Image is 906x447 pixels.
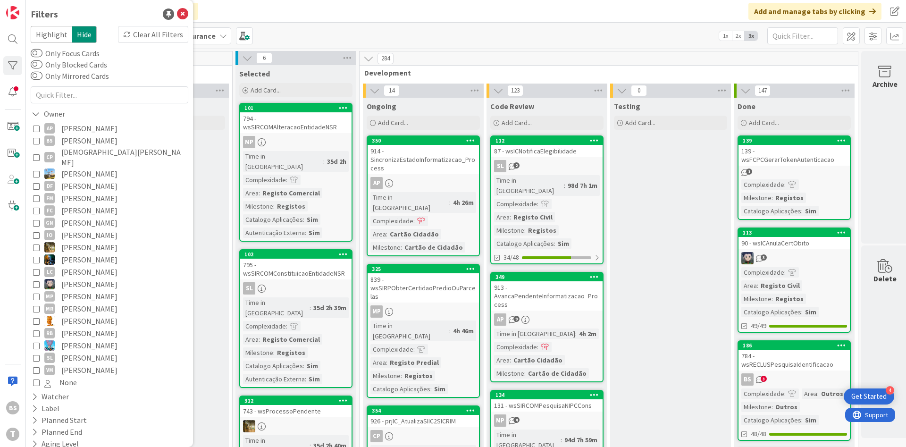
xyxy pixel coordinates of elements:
[33,168,186,180] button: DG [PERSON_NAME]
[61,204,117,217] span: [PERSON_NAME]
[33,278,186,290] button: LS [PERSON_NAME]
[323,156,325,167] span: :
[803,307,819,317] div: Sim
[494,199,537,209] div: Complexidade
[256,52,272,64] span: 6
[244,251,352,258] div: 102
[33,122,186,135] button: AP [PERSON_NAME]
[33,180,186,192] button: DF [PERSON_NAME]
[31,60,42,69] button: Only Blocked Cards
[259,334,260,345] span: :
[33,135,186,147] button: BS [PERSON_NAME]
[304,361,320,371] div: Sim
[494,238,554,249] div: Catalogo Aplicações
[368,430,479,442] div: CP
[784,179,786,190] span: :
[741,280,757,291] div: Area
[738,101,755,111] span: Done
[33,266,186,278] button: LC [PERSON_NAME]
[370,384,430,394] div: Catalogo Aplicações
[565,180,600,191] div: 98d 7h 1m
[502,118,532,127] span: Add Card...
[491,399,603,412] div: 131 - wsSIRCOMPesquisaNIPCCons
[303,361,304,371] span: :
[819,388,846,399] div: Outros
[368,265,479,303] div: 325839 - wsSIRPObterCertidaoPredioOuParcelas
[772,294,773,304] span: :
[510,355,511,365] span: :
[491,136,603,157] div: 11287 - wsICNotificaElegibilidade
[44,267,55,277] div: LC
[749,118,779,127] span: Add Card...
[495,274,603,280] div: 349
[243,420,255,432] img: JC
[801,307,803,317] span: :
[61,135,117,147] span: [PERSON_NAME]
[873,273,897,284] div: Delete
[244,105,352,111] div: 101
[741,252,754,264] img: LS
[61,278,117,290] span: [PERSON_NAME]
[243,188,259,198] div: Area
[490,101,534,111] span: Code Review
[243,214,303,225] div: Catalogo Aplicações
[537,199,538,209] span: :
[513,417,520,423] span: 4
[370,216,413,226] div: Complexidade
[732,31,745,41] span: 2x
[758,280,802,291] div: Registo Civil
[305,228,306,238] span: :
[741,193,772,203] div: Milestone
[773,402,800,412] div: Outros
[44,152,55,162] div: CP
[817,388,819,399] span: :
[510,212,511,222] span: :
[304,214,320,225] div: Sim
[368,136,479,145] div: 350
[33,315,186,327] button: RL [PERSON_NAME]
[305,374,306,384] span: :
[44,230,55,240] div: IO
[494,414,506,427] div: MP
[20,1,43,13] span: Support
[240,396,352,417] div: 312743 - wsProcessoPendente
[738,350,850,371] div: 784 - wsRECLUSPesquisaIdentificacao
[784,388,786,399] span: :
[33,339,186,352] button: SF [PERSON_NAME]
[741,307,801,317] div: Catalogo Aplicações
[738,228,850,237] div: 113
[554,238,555,249] span: :
[495,137,603,144] div: 112
[243,201,273,211] div: Milestone
[451,326,476,336] div: 4h 46m
[370,305,383,318] div: MP
[872,78,898,90] div: Archive
[773,294,806,304] div: Registos
[33,327,186,339] button: RB [PERSON_NAME]
[801,206,803,216] span: :
[494,175,564,196] div: Time in [GEOGRAPHIC_DATA]
[240,405,352,417] div: 743 - wsProcessoPendente
[31,403,60,414] div: Label
[368,177,479,189] div: AP
[491,160,603,172] div: SL
[761,254,767,261] span: 3
[260,334,322,345] div: Registo Comercial
[240,420,352,432] div: JC
[370,242,401,253] div: Milestone
[243,175,286,185] div: Complexidade
[370,177,383,189] div: AP
[33,376,186,388] button: None
[413,344,415,354] span: :
[741,373,754,386] div: BS
[33,253,186,266] button: JC [PERSON_NAME]
[491,136,603,145] div: 112
[31,7,58,21] div: Filters
[273,201,275,211] span: :
[243,136,255,148] div: MP
[491,273,603,281] div: 349
[741,267,784,278] div: Complexidade
[449,326,451,336] span: :
[31,48,100,59] label: Only Focus Cards
[44,123,55,134] div: AP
